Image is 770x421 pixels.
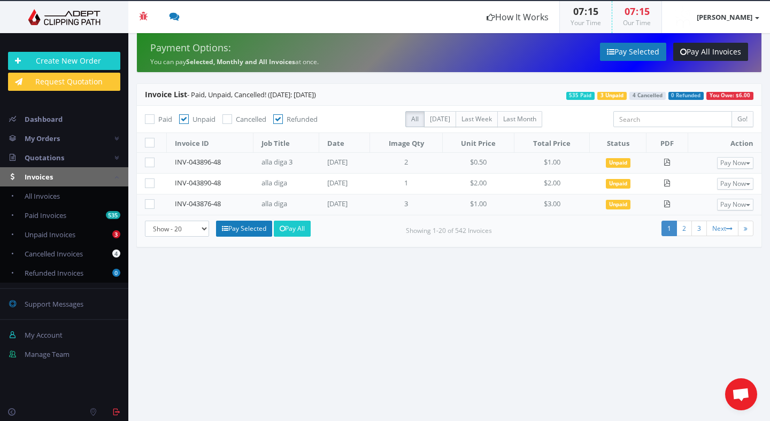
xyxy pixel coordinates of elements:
a: Request Quotation [8,73,120,91]
span: Unpaid [606,200,630,209]
a: 3 [691,221,707,236]
a: Pay Selected [216,221,272,237]
a: [PERSON_NAME] [662,1,770,33]
span: - Paid, Unpaid, Cancelled! ([DATE]: [DATE]) [145,90,316,99]
span: Support Messages [25,299,83,309]
td: $0.50 [442,153,514,174]
td: 1 [370,174,443,194]
span: Refunded [287,114,318,124]
label: All [405,111,425,127]
td: [DATE] [319,194,370,215]
div: alla diga 3 [261,157,311,167]
a: Create New Order [8,52,120,70]
th: Status [590,133,646,153]
div: alla diga [261,178,311,188]
button: Pay Now [717,157,753,169]
span: 07 [573,5,584,18]
b: 4 [112,250,120,258]
span: Unpaid [606,179,630,189]
a: Next [706,221,738,236]
a: How It Works [476,1,559,33]
span: Dashboard [25,114,63,124]
span: 15 [639,5,650,18]
span: Unpaid [606,158,630,168]
span: Invoice List [145,89,187,99]
td: $3.00 [514,194,590,215]
th: Date [319,133,370,153]
span: : [584,5,588,18]
a: 1 [661,221,677,236]
img: Adept Graphics [8,9,120,25]
td: $1.00 [442,194,514,215]
th: Action [688,133,761,153]
span: My Account [25,330,63,340]
small: You can pay at once. [150,57,319,66]
a: Pay All Invoices [673,43,748,61]
strong: Selected, Monthly and All Invoices [186,57,295,66]
b: 3 [112,230,120,238]
td: [DATE] [319,153,370,174]
a: 2 [676,221,692,236]
label: [DATE] [424,111,456,127]
label: Last Month [497,111,542,127]
span: Paid [158,114,172,124]
b: 535 [106,211,120,219]
td: $2.00 [442,174,514,194]
small: Your Time [571,18,601,27]
b: 0 [112,269,120,277]
span: : [635,5,639,18]
td: 2 [370,153,443,174]
a: Pay All [274,221,311,237]
span: All Invoices [25,191,60,201]
td: [DATE] [319,174,370,194]
button: Pay Now [717,199,753,210]
span: Invoices [25,172,53,182]
span: 535 Paid [566,92,595,100]
span: Cancelled Invoices [25,249,83,259]
a: INV-043896-48 [175,157,221,167]
label: Last Week [456,111,498,127]
strong: [PERSON_NAME] [697,12,752,22]
th: Job Title [253,133,319,153]
th: Total Price [514,133,590,153]
th: Invoice ID [167,133,253,153]
div: Aprire la chat [725,378,757,410]
span: Manage Team [25,349,70,359]
a: INV-043876-48 [175,199,221,208]
span: 07 [625,5,635,18]
img: timthumb.php [673,6,694,28]
td: $2.00 [514,174,590,194]
span: Refunded Invoices [25,268,83,278]
span: Unpaid [192,114,215,124]
input: Go! [731,111,753,127]
span: Unpaid Invoices [25,230,75,239]
span: My Orders [25,134,60,143]
button: Pay Now [717,178,753,190]
small: Showing 1-20 of 542 Invoices [406,226,492,236]
th: PDF [646,133,688,153]
span: Quotations [25,153,64,162]
div: alla diga [261,199,311,209]
a: INV-043890-48 [175,178,221,188]
span: Cancelled [236,114,266,124]
span: 0 Refunded [668,92,704,100]
input: Search [613,111,732,127]
span: 3 Unpaid [597,92,627,100]
span: 4 Cancelled [629,92,666,100]
span: Paid Invoices [25,210,66,220]
span: You Owe: $6.00 [706,92,753,100]
h4: Payment Options: [150,43,441,53]
th: Image Qty [370,133,443,153]
small: Our Time [623,18,651,27]
a: Pay Selected [600,43,666,61]
th: Unit Price [442,133,514,153]
span: 15 [588,5,598,18]
td: 3 [370,194,443,215]
td: $1.00 [514,153,590,174]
